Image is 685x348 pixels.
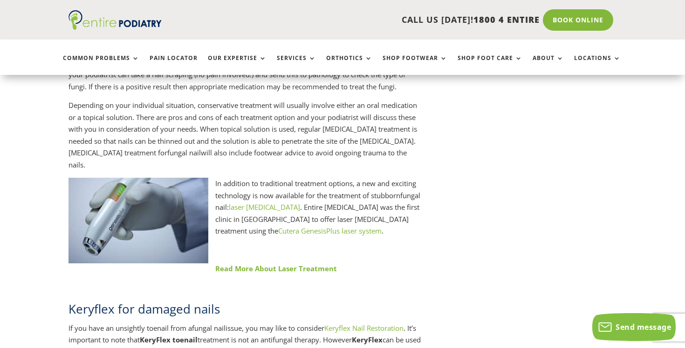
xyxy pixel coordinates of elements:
[533,55,564,75] a: About
[277,55,316,75] a: Services
[229,202,300,212] a: laser [MEDICAL_DATA]
[215,264,337,273] a: Read More About Laser Treatment
[208,55,267,75] a: Our Expertise
[592,313,676,341] button: Send message
[140,335,198,344] b: KeryFlex toenail
[543,9,613,31] a: Book Online
[458,55,522,75] a: Shop Foot Care
[68,178,424,244] p: In addition to traditional treatment options, a new and exciting technology is now available for ...
[192,323,226,333] keyword: fungal nail
[68,100,424,178] p: Depending on your individual situation, conservative treatment will usually involve either an ora...
[326,55,372,75] a: Orthotics
[150,55,198,75] a: Pain Locator
[352,335,383,344] b: KeryFlex
[278,226,382,235] a: Cutera GenesisPlus laser system
[167,148,201,157] keyword: fungal nail
[68,22,162,32] a: Entire Podiatry
[383,55,447,75] a: Shop Footwear
[473,14,540,25] span: 1800 4 ENTIRE
[68,301,424,322] h2: Keryflex for damaged nails
[324,323,404,333] a: Keryflex Nail Restoration
[616,322,671,332] span: Send message
[195,14,540,26] p: CALL US [DATE]!
[68,10,162,30] img: logo (1)
[574,55,621,75] a: Locations
[63,55,139,75] a: Common Problems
